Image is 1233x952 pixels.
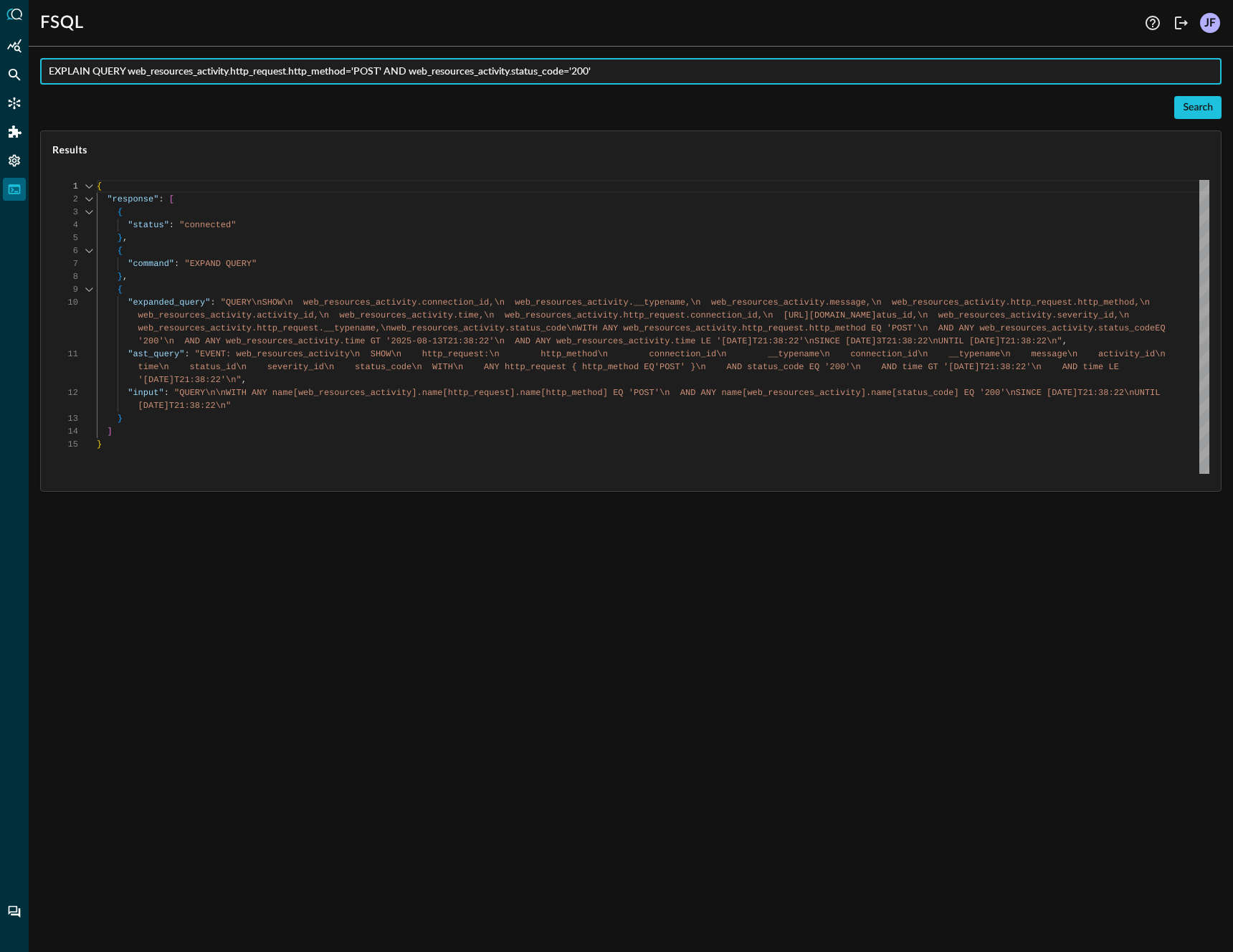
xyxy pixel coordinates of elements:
div: JF [1200,13,1220,33]
div: 3 [52,206,78,219]
div: 11 [52,348,78,361]
span: : [184,349,189,359]
span: "connected" [179,220,236,230]
span: ] [107,427,112,437]
span: 025-08-13T21:38:22'\n AND ANY web_resources_activ [396,336,654,346]
span: "QUERY\nSHOW\n web_resources_activity.connection_ [221,297,479,308]
span: "input" [128,388,163,398]
div: Addons [4,120,27,143]
span: ST'\n AND ANY web_resources_activity.status_code [902,323,1155,333]
span: { [118,246,123,256]
span: : [169,220,174,230]
span: equest:\n http_method\n connection_i [453,349,711,359]
span: } [97,439,102,449]
div: 7 [52,257,78,270]
span: EQ [1155,323,1165,333]
div: 9 [52,283,78,296]
span: 3T21:38:22\nUNTIL [DATE]T21:38:22\n" [876,336,1062,346]
span: atus_id,\n web_resources_activity.severity_id,\n [876,310,1129,320]
span: ity.time LE '[DATE]T21:38:22'\nSINCE [DATE] [654,336,877,346]
span: { [97,181,102,191]
span: web_resources_activity.activity_id,\n web_resourc [138,310,396,320]
button: Logout [1170,11,1193,34]
span: '200'\n AND ANY web_resources_activity.time GT '2 [138,336,396,346]
span: "command" [128,259,174,269]
div: Summary Insights [3,34,26,57]
span: "QUERY\n\nWITH ANY name[web_resources_activity].na [174,388,432,398]
span: : [158,194,163,204]
span: , [1062,336,1067,346]
span: , [123,272,128,282]
span: "EXPAND QUERY" [184,259,257,269]
div: FSQL [3,178,26,201]
div: Click to collapse the range. [80,180,98,193]
span: , [123,233,128,243]
div: Click to collapse the range. [80,206,98,219]
div: 12 [52,386,78,399]
div: 8 [52,270,78,283]
div: Connectors [3,92,26,115]
span: resources_activity.http_request.http_method EQ 'PO [644,323,902,333]
h1: FSQL [40,11,84,34]
span: "response" [107,194,158,204]
div: 13 [52,412,78,425]
span: ime GT '[DATE]T21:38:22'\n AND time LE [908,362,1119,372]
div: 2 [52,193,78,206]
span: time\n status_id\n severity_id\n status_c [138,362,396,372]
span: equest.connection_id,\n [URL][DOMAIN_NAME] [654,310,877,320]
span: } [118,414,123,424]
div: 14 [52,425,78,438]
div: Click to collapse the range. [80,244,98,257]
div: 15 [52,438,78,451]
div: 6 [52,244,78,257]
div: Click to collapse the range. [80,193,98,206]
span: ty.http_request.http_method,\n [995,297,1150,308]
span: : [210,297,215,308]
span: ode\n WITH\n ANY http_request { http_method EQ [396,362,654,372]
span: '[DATE]T21:38:22'\n" [138,375,242,385]
span: { [118,285,123,295]
span: : [164,388,169,398]
div: Search [1183,99,1213,117]
span: "expanded_query" [128,297,210,308]
div: 4 [52,219,78,232]
span: , [242,375,247,385]
span: esources_activity.message,\n web_resources_activi [737,297,995,308]
span: d\n __typename\n connection_id\n __ty [711,349,969,359]
span: D ANY name[web_resources_activity].name[status_cod [690,388,948,398]
div: Click to collapse the range. [80,283,98,296]
span: } [118,272,123,282]
button: Search [1174,96,1222,119]
span: web_resources_activity.http_request.__typename,\n [138,323,391,333]
span: : [174,259,179,269]
span: [DATE]T21:38:22\n" [138,401,232,411]
span: id,\n web_resources_activity.__typename,\n web_r [479,297,737,308]
button: Help [1141,11,1164,34]
span: "EVENT: web_resources_activity\n SHOW\n http_r [195,349,453,359]
span: e] EQ '200'\nSINCE [DATE]T21:38:22\nUNTIL [948,388,1160,398]
span: web_resources_activity.status_code\nWITH ANY web_ [391,323,644,333]
div: 10 [52,296,78,309]
div: Federated Search [3,63,26,86]
span: { [118,207,123,217]
div: Chat [3,900,26,923]
span: 'POST' }\n AND status_code EQ '200'\n AND t [654,362,908,372]
span: pename\n message\n activity_id\n [969,349,1166,359]
span: "status" [128,220,169,230]
span: "ast_query" [128,349,184,359]
span: [ [169,194,174,204]
input: Enter FSQL Search [49,58,1222,85]
div: 1 [52,180,78,193]
span: } [118,233,123,243]
span: Results [52,143,1209,157]
span: es_activity.time,\n web_resources_activity.http_r [396,310,654,320]
div: 5 [52,232,78,244]
div: Settings [3,149,26,172]
span: me[http_request].name[http_method] EQ 'POST'\n AN [432,388,690,398]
